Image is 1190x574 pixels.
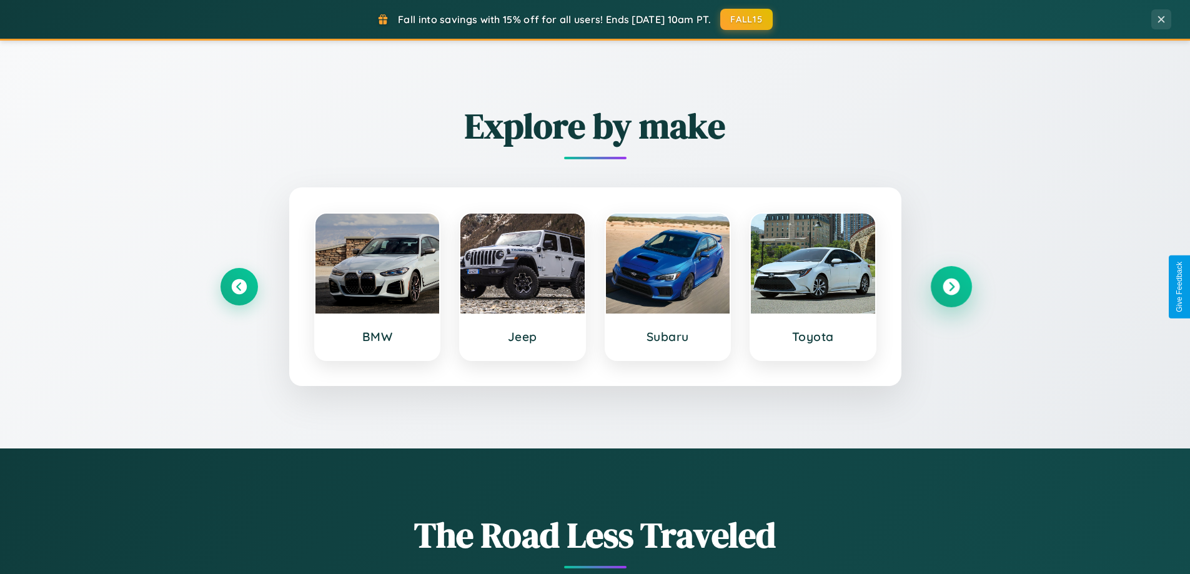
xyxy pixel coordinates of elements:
[221,511,970,559] h1: The Road Less Traveled
[328,329,427,344] h3: BMW
[398,13,711,26] span: Fall into savings with 15% off for all users! Ends [DATE] 10am PT.
[473,329,572,344] h3: Jeep
[763,329,863,344] h3: Toyota
[221,102,970,150] h2: Explore by make
[1175,262,1184,312] div: Give Feedback
[618,329,718,344] h3: Subaru
[720,9,773,30] button: FALL15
